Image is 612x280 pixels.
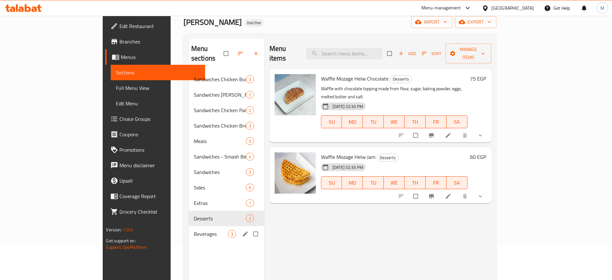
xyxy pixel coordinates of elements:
span: [DATE] 02:33 PM [330,164,366,170]
a: Sections [111,65,205,80]
span: Select to update [410,190,423,202]
span: Coupons [119,130,200,138]
span: Add item [397,49,418,59]
h6: 60 EGP [470,152,486,161]
a: Support.OpsPlatform [106,243,147,251]
span: Select all sections [220,47,233,60]
span: 2 [246,92,254,98]
span: Sandwiches [PERSON_NAME] [194,91,246,99]
button: delete [458,128,473,142]
span: Sort sections [233,46,249,61]
div: Desserts [390,75,412,83]
span: Menus [121,53,200,61]
span: 4 [246,154,254,160]
span: Extras [194,199,246,207]
a: Choice Groups [105,111,205,127]
span: Beverages [194,230,228,238]
svg: Show Choices [477,132,484,139]
span: export [460,18,491,26]
div: Extras1 [189,195,264,211]
button: SA [447,115,467,128]
span: Waffle Mozage Helw Jam [321,152,375,162]
span: Desserts [377,154,398,161]
span: M [600,5,604,12]
h2: Menu sections [191,44,224,63]
a: Edit menu item [445,132,453,139]
div: Inactive [244,19,264,27]
div: Sandwiches - Smash Beef Burger [194,153,246,160]
button: Sort [420,49,443,59]
span: Add [399,50,416,57]
span: Edit Menu [116,100,200,107]
div: items [246,122,254,130]
span: 3 [246,138,254,144]
button: Branch-specific-item [424,189,440,203]
button: show more [473,189,489,203]
nav: Menu sections [189,69,264,244]
span: Sort [422,50,441,57]
button: MO [342,176,363,189]
span: SU [324,178,340,188]
a: Grocery Checklist [105,204,205,219]
div: Meals3 [189,133,264,149]
span: Manage items [451,45,486,62]
span: FR [428,178,444,188]
span: Sandwiches Chicken Breast [194,122,246,130]
a: Branches [105,34,205,49]
span: Desserts [390,75,411,83]
button: TH [405,176,426,189]
span: 1.0.0 [123,226,133,234]
button: SU [321,115,342,128]
span: 3 [246,76,254,82]
span: 3 [246,123,254,129]
button: Add section [249,46,264,61]
div: items [246,91,254,99]
div: Sides [194,184,246,191]
div: Beverages3edit [189,226,264,242]
span: Choice Groups [119,115,200,123]
div: items [246,75,254,83]
span: Sort items [418,49,446,59]
span: Promotions [119,146,200,154]
span: 1 [246,200,254,206]
span: Waffle Mozage Helw Chocolate [321,74,389,83]
a: Full Menu View [111,80,205,96]
span: [DATE] 02:33 PM [330,103,366,110]
img: Waffle Mozage Helw Jam [275,152,316,194]
a: Edit Restaurant [105,18,205,34]
a: Coupons [105,127,205,142]
button: Branch-specific-item [424,128,440,142]
div: Sandwiches Shish Tawook [194,91,246,99]
span: Sandwiches Chicken Pane [194,106,246,114]
span: Grocery Checklist [119,208,200,216]
img: Waffle Mozage Helw Chocolate [275,74,316,115]
span: TH [407,178,423,188]
span: Select to update [410,129,423,141]
input: search [306,48,382,59]
button: import [411,16,452,28]
span: 6 [246,185,254,191]
div: Sandwiches Chicken Breast3 [189,118,264,133]
span: Inactive [244,20,264,25]
span: FR [428,117,444,127]
button: MO [342,115,363,128]
button: FR [426,176,447,189]
a: Coverage Report [105,188,205,204]
span: 3 [228,231,236,237]
span: TU [365,117,381,127]
span: Sandwiches Chicken Burger [194,75,246,83]
span: Version: [106,226,122,234]
span: Select section [383,47,397,60]
a: Promotions [105,142,205,158]
span: Sections [116,69,200,76]
span: Menu disclaimer [119,161,200,169]
span: Meals [194,137,246,145]
button: sort-choices [394,189,410,203]
span: Get support on: [106,237,136,245]
button: show more [473,128,489,142]
span: Desserts [194,215,246,222]
span: 2 [246,216,254,222]
div: items [246,168,254,176]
